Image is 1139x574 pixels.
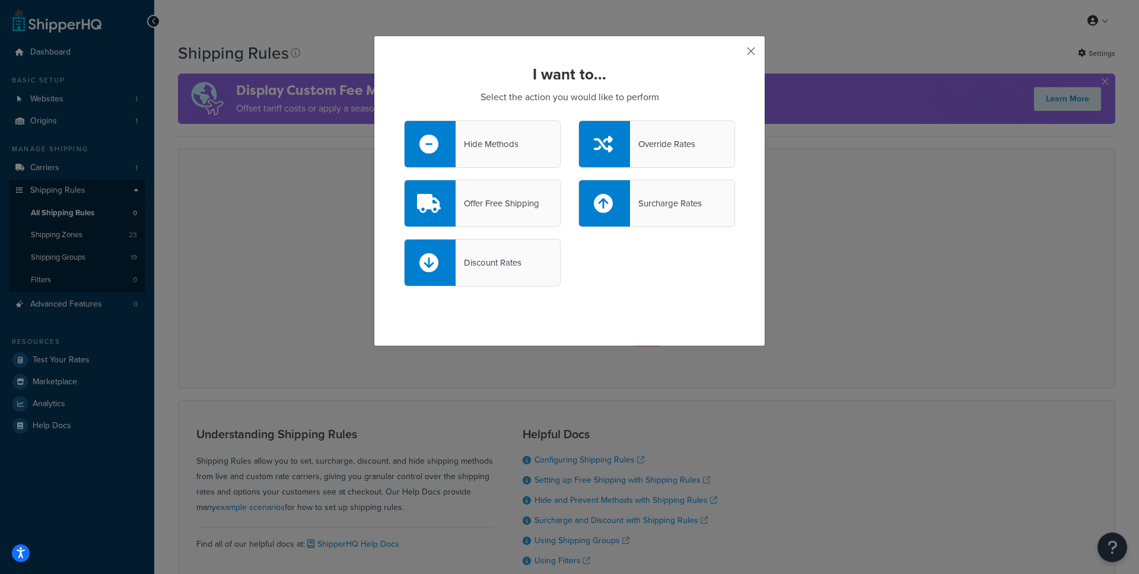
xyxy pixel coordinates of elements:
p: Select the action you would like to perform [404,89,735,106]
div: Surcharge Rates [630,195,702,212]
strong: I want to... [533,63,606,85]
div: Override Rates [630,136,695,152]
div: Offer Free Shipping [456,195,539,212]
div: Hide Methods [456,136,518,152]
div: Discount Rates [456,254,521,271]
